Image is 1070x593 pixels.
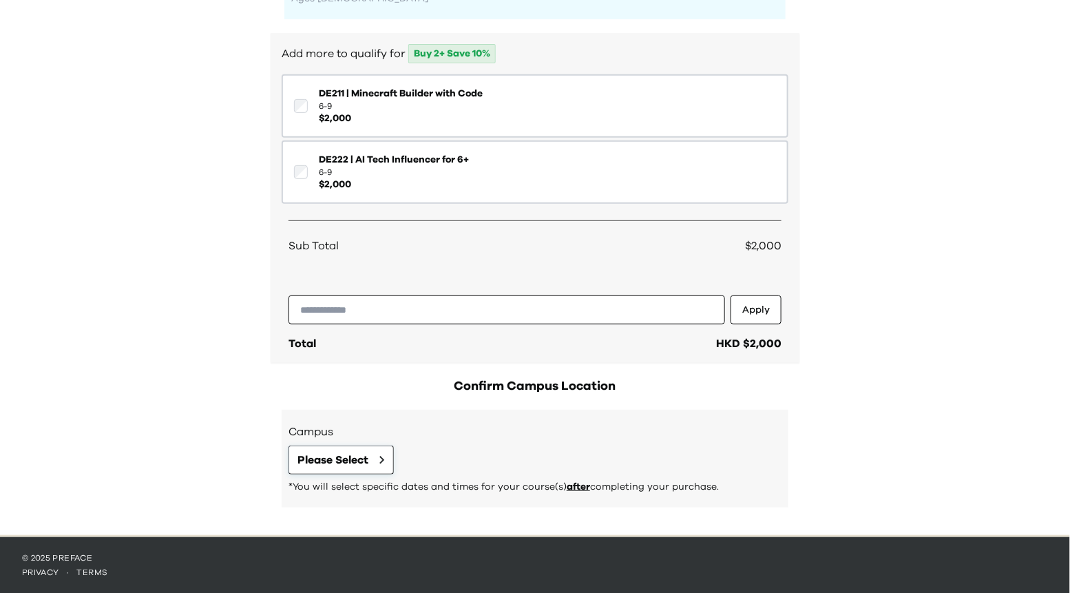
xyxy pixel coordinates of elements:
[282,74,788,138] button: DE211 | Minecraft Builder with Code6-9$2,000
[289,480,781,494] p: *You will select specific dates and times for your course(s) completing your purchase.
[282,141,788,204] button: DE222 | AI Tech Influencer for 6+6-9$2,000
[745,240,781,251] span: $2,000
[282,377,788,396] h2: Confirm Campus Location
[297,452,368,468] span: Please Select
[289,424,781,440] h3: Campus
[289,446,394,475] button: Please Select
[319,112,483,125] span: $ 2,000
[731,295,781,324] button: Apply
[319,153,469,167] span: DE222 | AI Tech Influencer for 6+
[716,335,781,352] div: HKD $2,000
[22,552,1048,563] p: © 2025 Preface
[319,167,469,178] span: 6-9
[77,568,108,576] a: terms
[319,87,483,101] span: DE211 | Minecraft Builder with Code
[289,238,339,254] span: Sub Total
[408,44,496,63] span: Buy 2+ Save 10%
[567,482,590,492] span: after
[289,338,316,349] span: Total
[22,568,59,576] a: privacy
[319,101,483,112] span: 6-9
[59,568,77,576] span: ·
[319,178,469,191] span: $ 2,000
[282,44,788,63] h2: Add more to qualify for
